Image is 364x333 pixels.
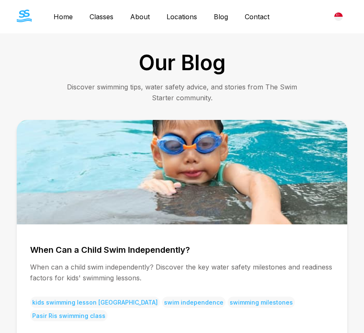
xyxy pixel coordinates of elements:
[30,244,334,255] h3: When Can a Child Swim Independently?
[56,82,308,103] p: Discover swimming tips, water safety advice, and stories from The Swim Starter community.
[205,13,236,21] a: Blog
[236,13,278,21] a: Contact
[17,50,347,75] h1: Our Blog
[330,8,347,25] div: [GEOGRAPHIC_DATA]
[30,297,160,308] span: kids swimming lesson [GEOGRAPHIC_DATA]
[158,13,205,21] a: Locations
[162,297,226,308] span: swim independence
[30,262,334,283] p: When can a child swim independently? Discover the key water safety milestones and readiness facto...
[81,13,122,21] a: Classes
[30,310,108,321] span: Pasir Ris swimming class
[45,13,81,21] a: Home
[122,13,158,21] a: About
[17,10,32,22] img: The Swim Starter Logo
[334,13,343,21] img: Singapore
[228,297,295,308] span: swimming milestones
[17,120,347,224] img: When Can a Child Swim Independently?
